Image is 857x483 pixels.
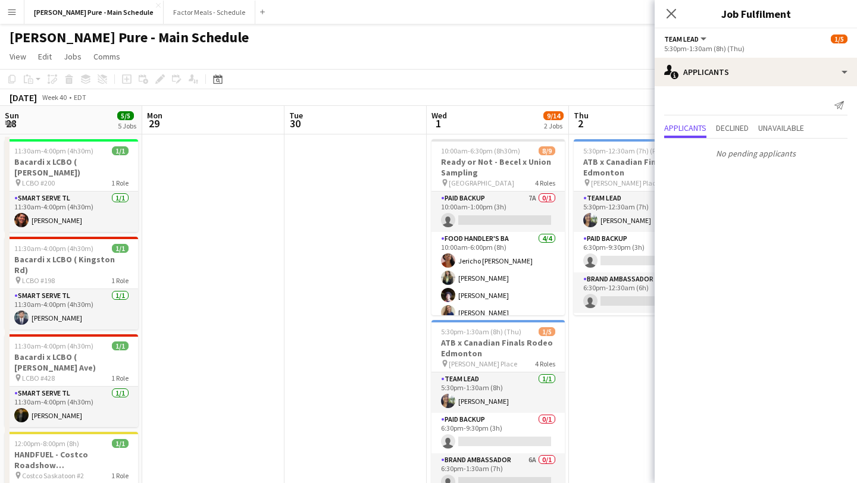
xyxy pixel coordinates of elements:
[93,51,120,62] span: Comms
[655,58,857,86] div: Applicants
[431,156,565,178] h3: Ready or Not - Becel x Union Sampling
[5,352,138,373] h3: Bacardi x LCBO ( [PERSON_NAME] Ave)
[10,51,26,62] span: View
[5,110,19,121] span: Sun
[655,6,857,21] h3: Job Fulfilment
[574,272,707,313] app-card-role: Brand Ambassador1A0/16:30pm-12:30am (6h)
[145,117,162,130] span: 29
[5,334,138,427] app-job-card: 11:30am-4:00pm (4h30m)1/1Bacardi x LCBO ( [PERSON_NAME] Ave) LCBO #4281 RoleSmart Serve TL1/111:3...
[38,51,52,62] span: Edit
[449,359,517,368] span: [PERSON_NAME] Place
[111,178,129,187] span: 1 Role
[539,146,555,155] span: 8/9
[441,327,521,336] span: 5:30pm-1:30am (8h) (Thu)
[431,110,447,121] span: Wed
[574,192,707,232] app-card-role: Team Lead1/15:30pm-12:30am (7h)[PERSON_NAME]
[574,313,707,371] app-card-role: Brand Ambassador0/2
[431,192,565,232] app-card-role: Paid Backup7A0/110:00am-1:00pm (3h)
[22,178,55,187] span: LCBO #200
[431,413,565,453] app-card-role: Paid Backup0/16:30pm-9:30pm (3h)
[664,44,847,53] div: 5:30pm-1:30am (8h) (Thu)
[59,49,86,64] a: Jobs
[112,341,129,350] span: 1/1
[14,439,79,448] span: 12:00pm-8:00pm (8h)
[574,110,589,121] span: Thu
[539,327,555,336] span: 1/5
[5,156,138,178] h3: Bacardi x LCBO ( [PERSON_NAME])
[831,34,847,43] span: 1/5
[5,387,138,427] app-card-role: Smart Serve TL1/111:30am-4:00pm (4h30m)[PERSON_NAME]
[147,110,162,121] span: Mon
[111,471,129,480] span: 1 Role
[574,156,707,178] h3: ATB x Canadian Finals Rodeo Edmonton
[5,139,138,232] app-job-card: 11:30am-4:00pm (4h30m)1/1Bacardi x LCBO ( [PERSON_NAME]) LCBO #2001 RoleSmart Serve TL1/111:30am-...
[591,178,659,187] span: [PERSON_NAME] Place
[74,93,86,102] div: EDT
[10,92,37,103] div: [DATE]
[289,110,303,121] span: Tue
[664,124,706,132] span: Applicants
[112,244,129,253] span: 1/1
[655,143,857,164] p: No pending applicants
[535,359,555,368] span: 4 Roles
[430,117,447,130] span: 1
[89,49,125,64] a: Comms
[64,51,82,62] span: Jobs
[543,111,564,120] span: 9/14
[22,471,84,480] span: Costco Saskatoon #2
[112,439,129,448] span: 1/1
[111,276,129,285] span: 1 Role
[758,124,804,132] span: Unavailable
[3,117,19,130] span: 28
[14,244,93,253] span: 11:30am-4:00pm (4h30m)
[544,121,563,130] div: 2 Jobs
[5,254,138,275] h3: Bacardi x LCBO ( Kingston Rd)
[117,111,134,120] span: 5/5
[716,124,749,132] span: Declined
[14,341,93,350] span: 11:30am-4:00pm (4h30m)
[39,93,69,102] span: Week 40
[5,49,31,64] a: View
[449,178,514,187] span: [GEOGRAPHIC_DATA]
[431,139,565,315] app-job-card: 10:00am-6:30pm (8h30m)8/9Ready or Not - Becel x Union Sampling [GEOGRAPHIC_DATA]4 RolesPaid Backu...
[574,139,707,315] app-job-card: 5:30pm-12:30am (7h) (Fri)1/5ATB x Canadian Finals Rodeo Edmonton [PERSON_NAME] Place4 RolesTeam L...
[535,178,555,187] span: 4 Roles
[5,289,138,330] app-card-role: Smart Serve TL1/111:30am-4:00pm (4h30m)[PERSON_NAME]
[33,49,57,64] a: Edit
[583,146,662,155] span: 5:30pm-12:30am (7h) (Fri)
[5,192,138,232] app-card-role: Smart Serve TL1/111:30am-4:00pm (4h30m)[PERSON_NAME]
[5,449,138,471] h3: HANDFUEL - Costco Roadshow [GEOGRAPHIC_DATA], [GEOGRAPHIC_DATA]
[431,372,565,413] app-card-role: Team Lead1/15:30pm-1:30am (8h)[PERSON_NAME]
[10,29,249,46] h1: [PERSON_NAME] Pure - Main Schedule
[431,232,565,324] app-card-role: Food Handler's BA4/410:00am-6:00pm (8h)Jericho [PERSON_NAME][PERSON_NAME][PERSON_NAME][PERSON_NAME]
[574,232,707,272] app-card-role: Paid Backup0/16:30pm-9:30pm (3h)
[664,34,699,43] span: Team Lead
[572,117,589,130] span: 2
[14,146,93,155] span: 11:30am-4:00pm (4h30m)
[441,146,520,155] span: 10:00am-6:30pm (8h30m)
[164,1,255,24] button: Factor Meals - Schedule
[111,374,129,382] span: 1 Role
[431,337,565,359] h3: ATB x Canadian Finals Rodeo Edmonton
[22,276,55,285] span: LCBO #198
[24,1,164,24] button: [PERSON_NAME] Pure - Main Schedule
[287,117,303,130] span: 30
[5,237,138,330] app-job-card: 11:30am-4:00pm (4h30m)1/1Bacardi x LCBO ( Kingston Rd) LCBO #1981 RoleSmart Serve TL1/111:30am-4:...
[118,121,136,130] div: 5 Jobs
[22,374,55,382] span: LCBO #428
[664,34,708,43] button: Team Lead
[112,146,129,155] span: 1/1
